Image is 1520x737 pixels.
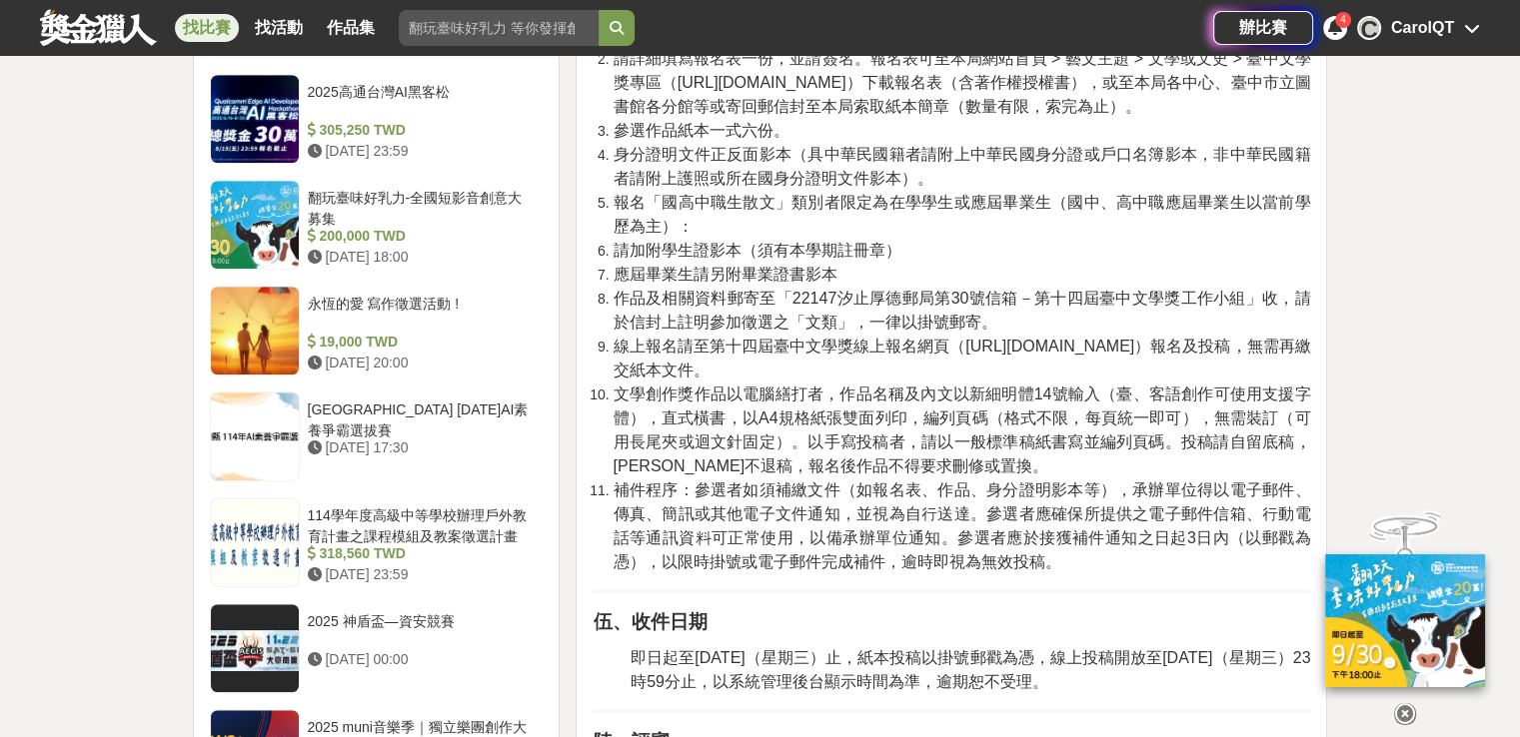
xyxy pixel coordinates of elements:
[1325,554,1485,687] img: ff197300-f8ee-455f-a0ae-06a3645bc375.jpg
[308,564,536,585] div: [DATE] 23:59
[308,611,536,649] div: 2025 神盾盃—資安競賽
[613,481,1310,570] span: 補件程序：參選者如須補繳文件（如報名表、作品、身分證明影本等），承辦單位得以電子郵件、傳真、簡訊或其他電子文件通知，並視為自行送達。參選者應確保所提供之電子郵件信箱、行動電話等通訊資料可正常使用...
[319,14,383,42] a: 作品集
[631,649,1310,690] span: 即日起至[DATE]（星期三）止，紙本投稿以掛號郵戳為憑，線上投稿開放至[DATE]（星期三）23時59分止，以系統管理後台顯示時間為準，逾期恕不受理。
[308,120,536,141] div: 305,250 TWD
[308,332,536,353] div: 19,000 TWD
[613,266,836,283] span: 應屆畢業生請另附畢業證書影本
[613,338,1310,378] span: 線上報名請至第十四屆臺中文學獎線上報名網頁（[URL][DOMAIN_NAME]）報名及投稿，無需再繳交紙本文件。
[308,82,536,120] div: 2025高通台灣AI黑客松
[308,399,536,437] div: [GEOGRAPHIC_DATA] [DATE]AI素養爭霸選拔賽
[308,649,536,670] div: [DATE] 00:00
[210,603,544,693] a: 2025 神盾盃—資安競賽 [DATE] 00:00
[308,543,536,564] div: 318,560 TWD
[613,385,1310,474] span: 文學創作獎作品以電腦繕打者，作品名稱及內文以新細明體14號輸入（臺、客語創作可使用支援字體），直式橫書，以A4規格紙張雙面列印，編列頁碼（格式不限，每頁統一即可），無需裝訂（可用長尾夾或迴文針固...
[308,294,536,332] div: 永恆的愛 寫作徵選活動 !
[1340,14,1346,25] span: 4
[613,50,1310,115] span: 請詳細填寫報名表一份，並請簽名。報名表可至本局網站首頁 > 藝文主題 > 文學或文史 > 臺中文學獎專區（[URL][DOMAIN_NAME]）下載報名表（含著作權授權書），或至本局各中心、臺中...
[210,391,544,481] a: [GEOGRAPHIC_DATA] [DATE]AI素養爭霸選拔賽 [DATE] 17:30
[175,14,239,42] a: 找比賽
[308,505,536,543] div: 114學年度高級中等學校辦理戶外教育計畫之課程模組及教案徵選計畫
[210,286,544,375] a: 永恆的愛 寫作徵選活動 ! 19,000 TWD [DATE] 20:00
[1213,11,1313,45] a: 辦比賽
[613,194,1310,235] span: 報名「國高中職生散文」類別者限定為在學學生或應屆畢業生（國中、高中職應屆畢業生以當前學歷為主）：
[308,247,536,268] div: [DATE] 18:00
[210,180,544,270] a: 翻玩臺味好乳力-全國短影音創意大募集 200,000 TWD [DATE] 18:00
[308,226,536,247] div: 200,000 TWD
[1357,16,1381,40] div: C
[613,122,788,139] span: 參選作品紙本一式六份。
[308,141,536,162] div: [DATE] 23:59
[1391,16,1454,40] div: CarolQT
[613,146,1310,187] span: 身分證明文件正反面影本（具中華民國籍者請附上中華民國身分證或戶口名簿影本，非中華民國籍者請附上護照或所在國身分證明文件影本）。
[308,437,536,458] div: [DATE] 17:30
[210,497,544,587] a: 114學年度高級中等學校辦理戶外教育計畫之課程模組及教案徵選計畫 318,560 TWD [DATE] 23:59
[308,353,536,373] div: [DATE] 20:00
[613,242,900,259] span: 請加附學生證影本（須有本學期註冊章）
[247,14,311,42] a: 找活動
[593,611,707,632] strong: 伍、收件日期
[399,10,599,46] input: 翻玩臺味好乳力 等你發揮創意！
[308,188,536,226] div: 翻玩臺味好乳力-全國短影音創意大募集
[613,290,1310,331] span: 作品及相關資料郵寄至「22147汐止厚德郵局第30號信箱－第十四屆臺中文學獎工作小組」收，請於信封上註明參加徵選之「文類」，一律以掛號郵寄。
[210,74,544,164] a: 2025高通台灣AI黑客松 305,250 TWD [DATE] 23:59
